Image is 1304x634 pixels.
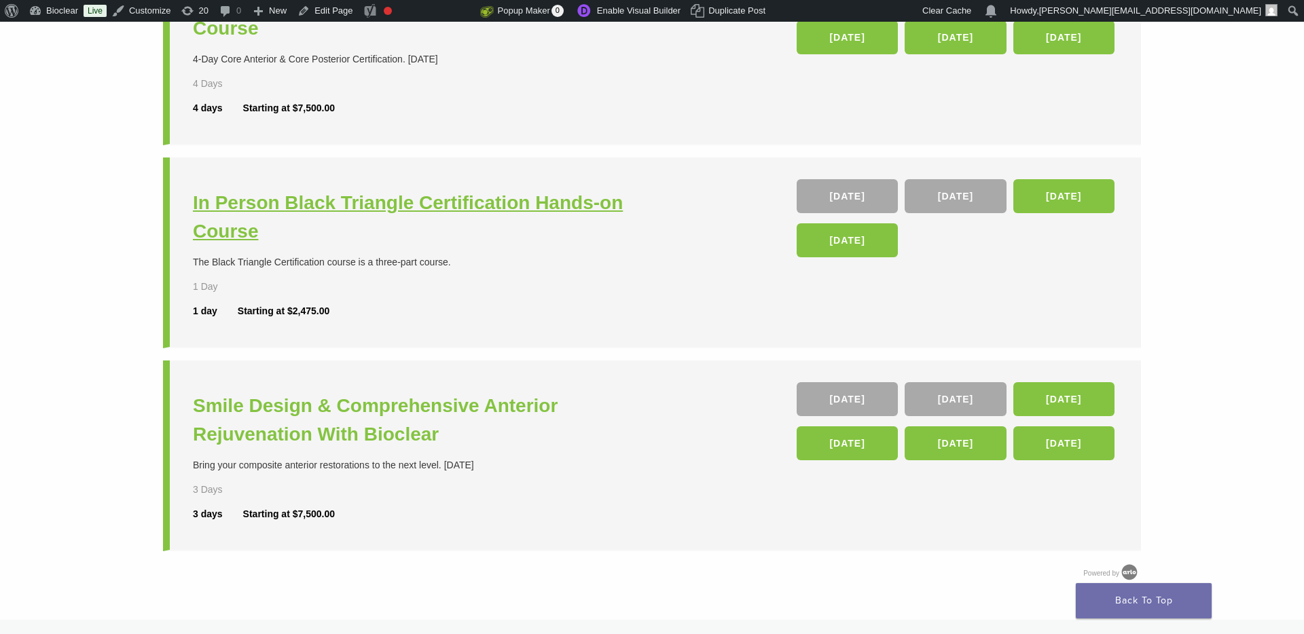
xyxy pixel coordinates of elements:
a: Live [84,5,107,17]
a: [DATE] [1013,20,1115,54]
div: Starting at $2,475.00 [238,304,329,318]
a: [DATE] [905,179,1006,213]
a: In Person Black Triangle Certification Hands-on Course [193,189,655,246]
a: Back To Top [1076,583,1212,618]
a: [DATE] [1013,426,1115,460]
a: [DATE] [905,382,1006,416]
a: [DATE] [797,179,898,213]
a: [DATE] [905,426,1006,460]
a: [DATE] [797,223,898,257]
img: Views over 48 hours. Click for more Jetpack Stats. [404,3,480,20]
div: 1 Day [193,280,262,294]
a: [DATE] [797,382,898,416]
div: 3 days [193,507,243,521]
a: Powered by [1083,570,1141,577]
a: Smile Design & Comprehensive Anterior Rejuvenation With Bioclear [193,392,655,449]
div: Focus keyphrase not set [384,7,392,15]
a: [DATE] [1013,382,1115,416]
span: 0 [551,5,564,17]
div: Starting at $7,500.00 [243,507,335,521]
a: [DATE] [905,20,1006,54]
img: Arlo training & Event Software [1119,562,1140,582]
div: 4 days [193,101,243,115]
div: 3 Days [193,483,262,497]
div: 4 Days [193,77,262,91]
div: 4-Day Core Anterior & Core Posterior Certification. [DATE] [193,52,655,67]
a: [DATE] [797,426,898,460]
span: [PERSON_NAME][EMAIL_ADDRESS][DOMAIN_NAME] [1039,5,1261,16]
div: The Black Triangle Certification course is a three-part course. [193,255,655,269]
div: Starting at $7,500.00 [243,101,335,115]
a: [DATE] [797,20,898,54]
div: , , , , , [797,382,1118,467]
a: [DATE] [1013,179,1115,213]
div: , , , [797,179,1118,264]
div: 1 day [193,304,238,318]
div: Bring your composite anterior restorations to the next level. [DATE] [193,458,655,472]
